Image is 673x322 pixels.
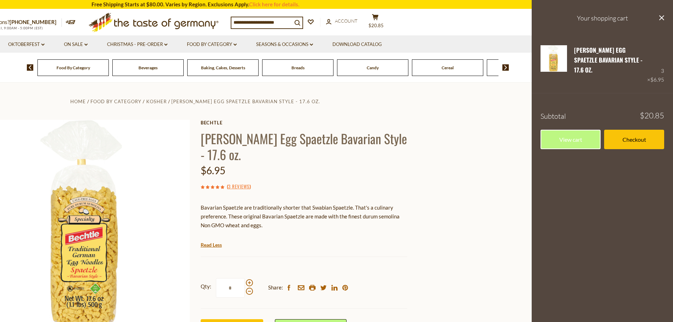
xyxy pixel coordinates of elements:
a: Candy [367,65,379,70]
img: Bechtle Egg Spaetzle Bavarian Style - 17.6 oz. [541,45,567,72]
a: [PERSON_NAME] Egg Spaetzle Bavarian Style - 17.6 oz. [171,99,320,104]
a: Download Catalog [332,41,382,48]
a: Beverages [138,65,158,70]
a: Oktoberfest [8,41,45,48]
strong: Qty: [201,282,211,291]
a: Checkout [604,130,664,149]
span: Account [335,18,358,24]
p: Bavarian Spaetzle are traditionally shorter that Swabian Spaetzle. That's a culinary preference. ... [201,203,407,230]
span: ( ) [227,183,251,190]
h1: [PERSON_NAME] Egg Spaetzle Bavarian Style - 17.6 oz. [201,130,407,162]
img: previous arrow [27,64,34,71]
a: Account [326,17,358,25]
a: Kosher [146,99,167,104]
a: Christmas - PRE-ORDER [107,41,167,48]
img: next arrow [502,64,509,71]
a: Food By Category [57,65,90,70]
a: Food By Category [187,41,237,48]
button: $20.85 [365,14,386,31]
a: View cart [541,130,601,149]
span: Share: [268,283,283,292]
a: Bechtle Egg Spaetzle Bavarian Style - 17.6 oz. [541,45,567,84]
a: [PHONE_NUMBER] [10,19,57,25]
a: Baking, Cakes, Desserts [201,65,245,70]
a: On Sale [64,41,88,48]
span: $6.95 [201,164,225,176]
a: 3 Reviews [228,183,249,191]
a: Cereal [442,65,454,70]
a: Read Less [201,241,222,248]
a: Breads [291,65,305,70]
span: $20.85 [368,23,384,28]
input: Qty: [216,278,245,298]
span: Subtotal [541,112,566,121]
a: Bechtle [201,120,407,125]
a: Click here for details. [249,1,299,7]
div: 3 × [647,45,664,84]
a: Seasons & Occasions [256,41,313,48]
span: $20.85 [640,112,664,119]
a: Home [70,99,86,104]
a: [PERSON_NAME] Egg Spaetzle Bavarian Style - 17.6 oz. [574,46,643,75]
a: Food By Category [90,99,141,104]
span: $6.95 [650,76,664,83]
